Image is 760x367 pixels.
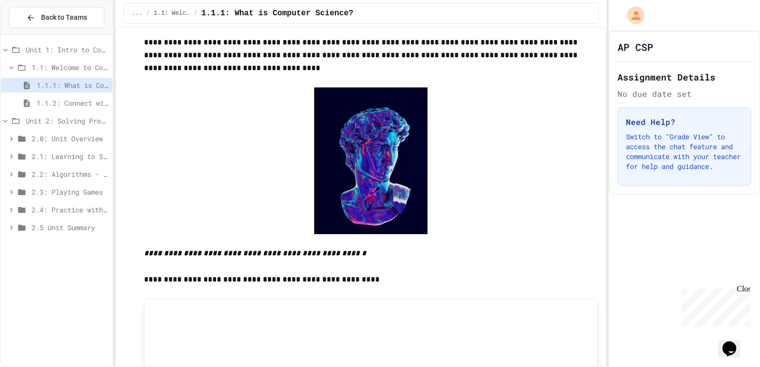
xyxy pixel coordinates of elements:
[617,70,751,84] h2: Assignment Details
[9,7,104,28] button: Back to Teams
[678,285,750,326] iframe: chat widget
[32,187,108,197] span: 2.3: Playing Games
[32,169,108,179] span: 2.2: Algorithms - from Pseudocode to Flowcharts
[201,7,353,19] span: 1.1.1: What is Computer Science?
[41,12,87,23] span: Back to Teams
[26,116,108,126] span: Unit 2: Solving Problems in Computer Science
[626,116,743,128] h3: Need Help?
[718,327,750,357] iframe: chat widget
[26,44,108,55] span: Unit 1: Intro to Computer Science
[194,9,197,17] span: /
[32,222,108,233] span: 2.5 Unit Summary
[32,62,108,73] span: 1.1: Welcome to Computer Science
[37,98,108,108] span: 1.1.2: Connect with Your World
[154,9,190,17] span: 1.1: Welcome to Computer Science
[617,4,647,27] div: My Account
[146,9,150,17] span: /
[617,88,751,100] div: No due date set
[4,4,68,63] div: Chat with us now!Close
[32,204,108,215] span: 2.4: Practice with Algorithms
[32,133,108,144] span: 2.0: Unit Overview
[37,80,108,90] span: 1.1.1: What is Computer Science?
[617,40,653,54] h1: AP CSP
[32,151,108,162] span: 2.1: Learning to Solve Hard Problems
[132,9,142,17] span: ...
[626,132,743,171] p: Switch to "Grade View" to access the chat feature and communicate with your teacher for help and ...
